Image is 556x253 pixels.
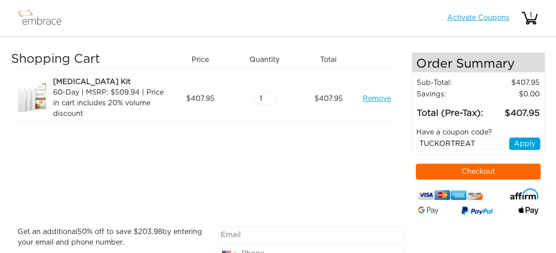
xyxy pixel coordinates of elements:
img: fullApplePay.png [518,207,538,215]
td: Savings : [416,88,484,100]
button: Apply [509,138,540,150]
a: Remove [362,93,391,104]
div: Price [172,52,236,67]
td: Total (Pre-Tax): [416,100,484,120]
h4: Order Summary [412,53,544,73]
div: Total [300,52,364,67]
img: logo.png [15,7,73,29]
img: credit-cards.png [418,188,483,202]
div: 60-Day | MSRP: $509.94 | Price in cart includes 20% volume discount [53,87,165,119]
div: Have a coupon code? [410,127,547,138]
span: 50 [77,228,87,235]
span: 203.98 [138,228,162,235]
span: 407.95 [186,93,215,104]
input: Email [218,226,405,243]
button: Checkout [416,164,541,180]
img: affirm-logo.svg [510,188,538,199]
a: 1 [521,14,538,21]
img: paypal-v3.png [461,205,493,218]
img: cart [521,9,538,27]
span: Quantity [249,54,280,65]
img: Google-Pay-Logo.svg [418,207,438,215]
span: 407.95 [314,93,343,104]
div: 1 [522,10,540,21]
td: 0.00 [484,88,540,100]
h3: Shopping Cart [11,52,165,67]
img: a09f5d18-8da6-11e7-9c79-02e45ca4b85b.jpeg [11,77,55,121]
div: [MEDICAL_DATA] Kit [53,77,165,87]
p: Get an additional % off to save $ by entering your email and phone number. [18,226,205,248]
a: Activate Coupons [447,14,510,21]
td: 407.95 [484,77,540,88]
td: 407.95 [484,100,540,120]
td: Sub-Total: [416,77,484,88]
